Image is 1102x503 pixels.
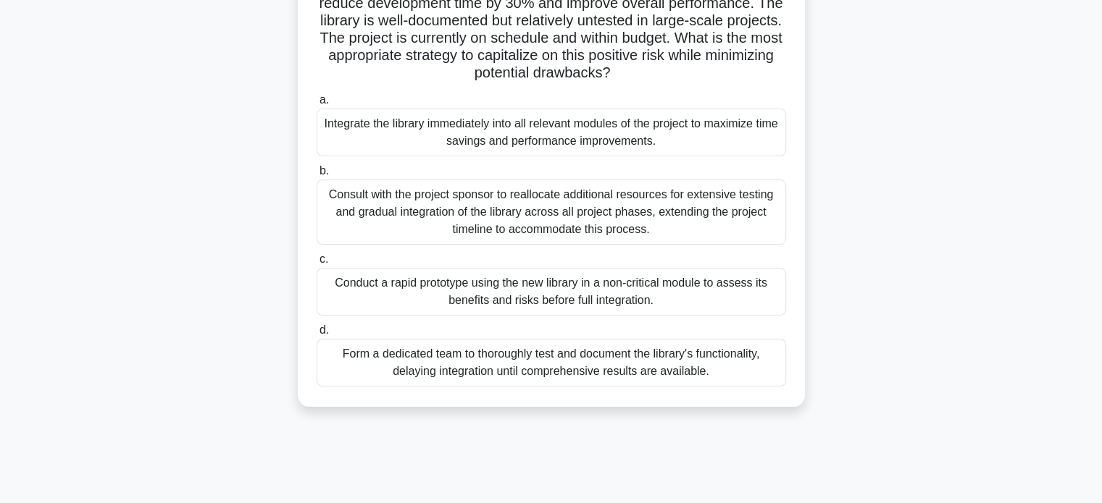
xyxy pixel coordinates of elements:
[317,339,786,386] div: Form a dedicated team to thoroughly test and document the library's functionality, delaying integ...
[320,164,329,177] span: b.
[317,109,786,156] div: Integrate the library immediately into all relevant modules of the project to maximize time savin...
[317,179,786,245] div: Consult with the project sponsor to reallocate additional resources for extensive testing and gra...
[320,324,329,336] span: d.
[317,268,786,316] div: Conduct a rapid prototype using the new library in a non-critical module to assess its benefits a...
[320,253,328,265] span: c.
[320,93,329,106] span: a.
